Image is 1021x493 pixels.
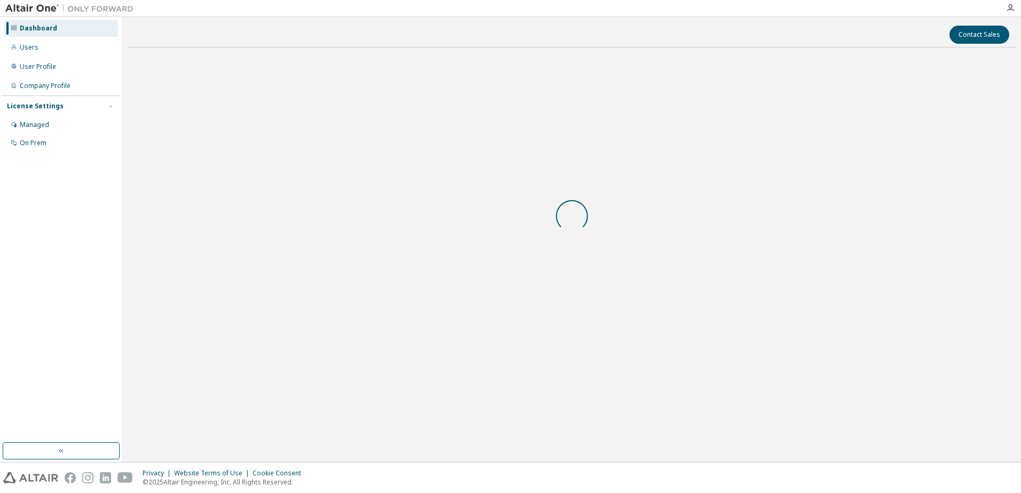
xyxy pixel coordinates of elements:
[174,469,253,478] div: Website Terms of Use
[20,82,70,90] div: Company Profile
[82,472,93,483] img: instagram.svg
[20,24,57,33] div: Dashboard
[253,469,308,478] div: Cookie Consent
[949,26,1009,44] button: Contact Sales
[117,472,133,483] img: youtube.svg
[65,472,76,483] img: facebook.svg
[20,43,38,52] div: Users
[20,139,46,147] div: On Prem
[20,62,56,71] div: User Profile
[143,469,174,478] div: Privacy
[7,102,64,110] div: License Settings
[100,472,111,483] img: linkedin.svg
[5,3,139,14] img: Altair One
[143,478,308,487] p: © 2025 Altair Engineering, Inc. All Rights Reserved.
[3,472,58,483] img: altair_logo.svg
[20,121,49,129] div: Managed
